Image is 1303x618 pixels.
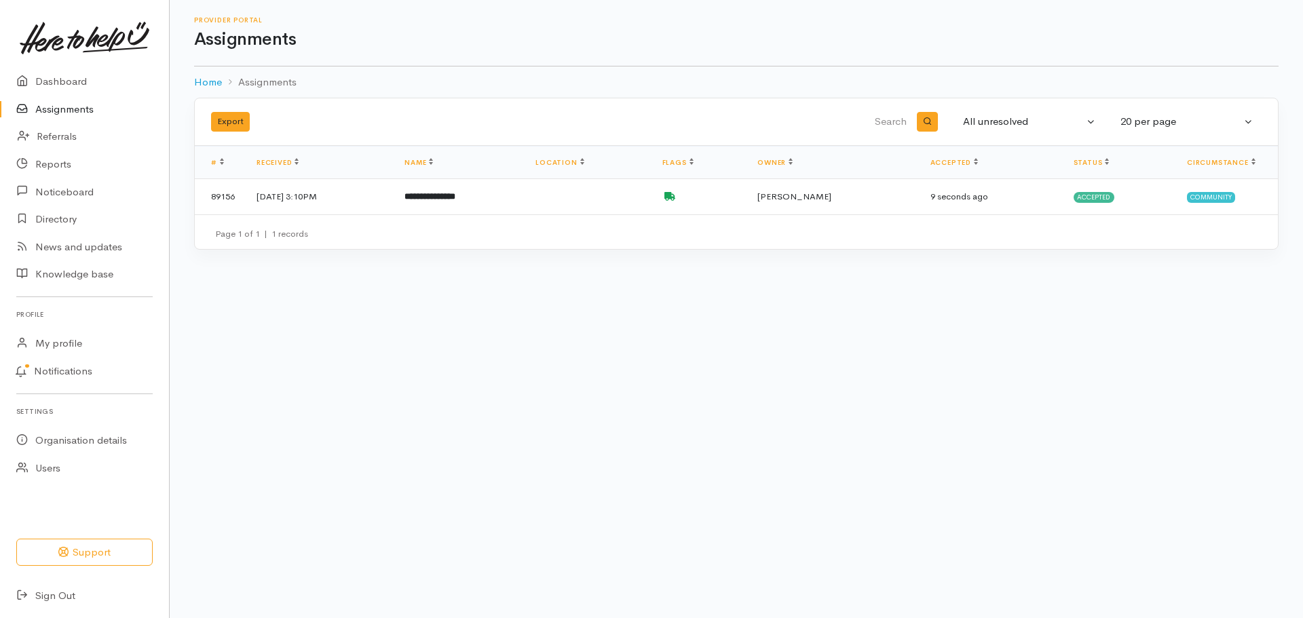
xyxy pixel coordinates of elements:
[1187,158,1255,167] a: Circumstance
[257,158,299,167] a: Received
[211,112,250,132] button: Export
[404,158,433,167] a: Name
[264,228,267,239] span: |
[222,75,297,90] li: Assignments
[194,16,1279,24] h6: Provider Portal
[16,402,153,421] h6: Settings
[194,66,1279,98] nav: breadcrumb
[1074,192,1115,203] span: Accepted
[16,539,153,566] button: Support
[955,109,1104,135] button: All unresolved
[662,158,694,167] a: Flags
[246,179,394,214] td: [DATE] 3:10PM
[930,191,988,202] time: 9 seconds ago
[1112,109,1262,135] button: 20 per page
[583,106,909,138] input: Search
[194,75,222,90] a: Home
[963,114,1084,130] div: All unresolved
[757,158,793,167] a: Owner
[1074,158,1110,167] a: Status
[16,305,153,324] h6: Profile
[194,30,1279,50] h1: Assignments
[1187,192,1235,203] span: Community
[195,179,246,214] td: 89156
[757,191,831,202] span: [PERSON_NAME]
[211,158,224,167] a: #
[1120,114,1241,130] div: 20 per page
[215,228,308,239] small: Page 1 of 1 1 records
[535,158,584,167] a: Location
[930,158,978,167] a: Accepted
